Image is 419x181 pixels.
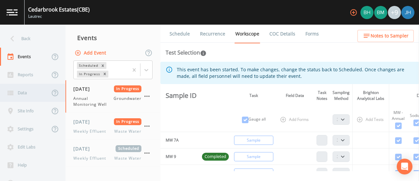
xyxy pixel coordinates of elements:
th: Sampling Method [330,84,353,107]
th: Brighton Analytical Labs [353,84,389,107]
span: [DATE] [73,85,95,92]
a: [DATE]In ProgressWeekly EffluentWaste Water [65,113,160,140]
span: Groundwater [114,96,141,107]
a: [DATE]ScheduledWeekly EffluentWaste Water [65,140,160,167]
div: In Progress [77,71,101,78]
span: Waste Water [114,155,141,161]
div: Lautrec [28,13,90,19]
span: Weekly Effluent [73,155,110,161]
a: Forms [304,25,320,43]
th: Task Notes [314,84,330,107]
img: 84dca5caa6e2e8dac459fb12ff18e533 [401,6,414,19]
span: Annual Monitoring Well [73,96,114,107]
a: COC Details [268,25,296,43]
a: Recurrence [199,25,226,43]
span: [DATE] [73,118,95,125]
th: Field Data [276,84,314,107]
div: Remove Scheduled [99,62,106,69]
button: Add Event [73,47,109,59]
button: Notes to Sampler [357,30,414,42]
div: This event has been started. To make changes, change the status back to Scheduled. Once changes a... [177,64,414,82]
span: Completed [202,153,229,160]
div: Remove In Progress [101,71,108,78]
div: MW - Annual [392,110,405,122]
div: +9 [388,6,401,19]
td: MW 9 [160,148,199,165]
td: MW 7A [160,132,199,148]
div: Open Intercom Messenger [397,159,412,174]
span: Notes to Sampler [371,32,409,40]
th: Task [231,84,276,107]
svg: In this section you'll be able to select the analytical test to run, based on the media type, and... [200,50,207,57]
a: Workscope [234,25,260,43]
img: c62b08bfff9cfec2b7df4e6d8aaf6fcd [360,6,373,19]
span: In Progress [114,118,142,125]
div: Events [65,30,160,46]
a: Schedule [169,25,191,43]
a: [DATE]In ProgressAnnual Monitoring WellGroundwater [65,80,160,113]
div: Brendan Montie [374,6,388,19]
span: Waste Water [114,128,141,134]
span: Scheduled [116,145,141,152]
span: [DATE] [73,145,95,152]
span: Weekly Effluent [73,128,110,134]
img: logo [7,9,18,15]
div: Bert hewitt [360,6,374,19]
span: In Progress [114,85,142,92]
img: c6f973f345d393da4c168fb0eb4ce6b0 [374,6,387,19]
th: Sample ID [160,84,199,107]
label: Gauge all [248,116,266,122]
div: Cedarbrook Estates (CBE) [28,6,90,13]
div: Test Selection [166,49,207,57]
div: Scheduled [77,62,99,69]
